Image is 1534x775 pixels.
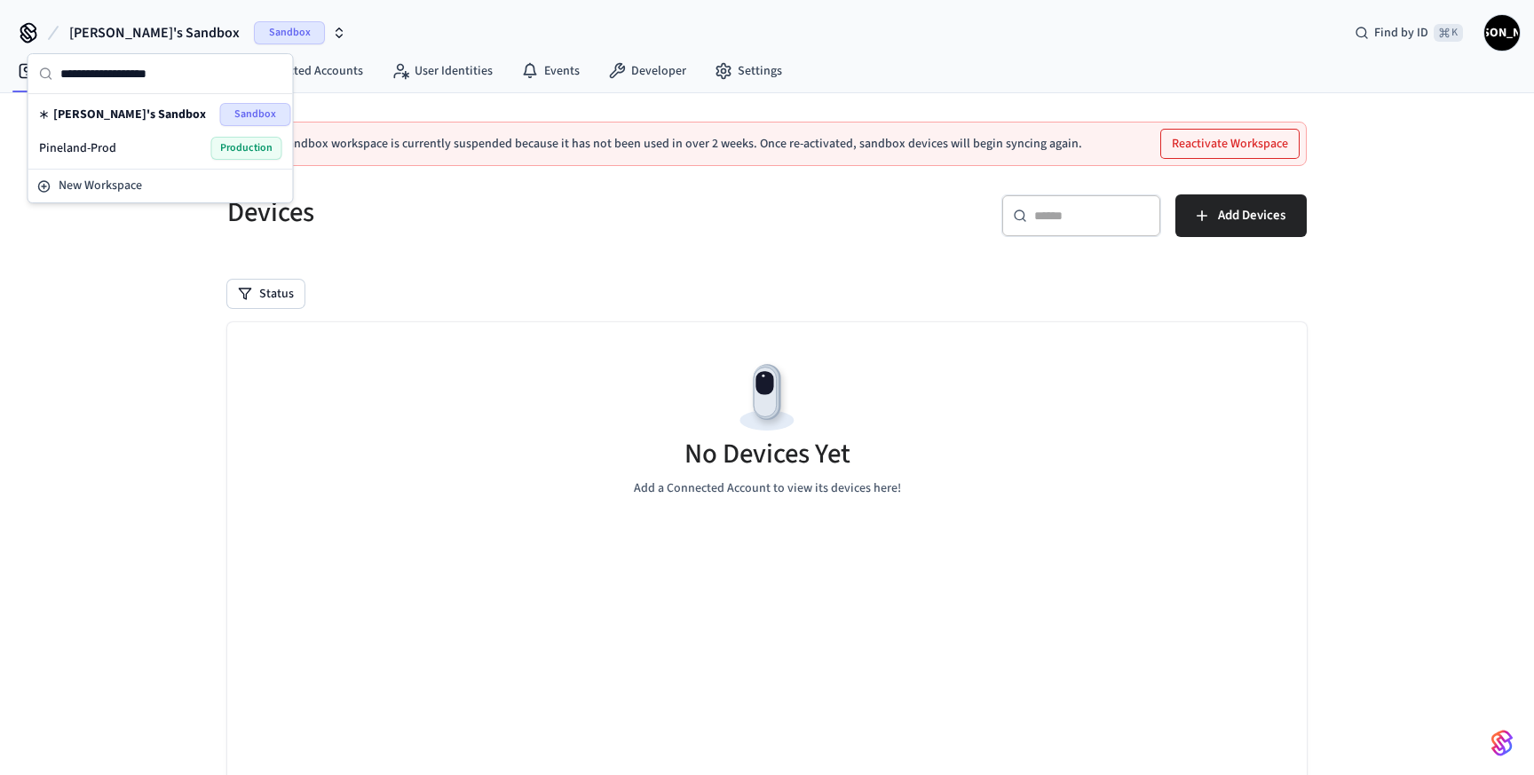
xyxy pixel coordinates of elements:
span: Sandbox [254,21,325,44]
span: Pineland-Prod [39,139,116,157]
img: SeamLogoGradient.69752ec5.svg [1491,729,1513,757]
img: Devices Empty State [727,358,807,438]
span: Sandbox [220,103,291,126]
button: New Workspace [30,171,291,201]
button: Status [227,280,304,308]
h5: Devices [227,194,756,231]
p: This sandbox workspace is currently suspended because it has not been used in over 2 weeks. Once ... [257,137,1082,151]
span: New Workspace [59,177,142,195]
a: User Identities [377,55,507,87]
span: Find by ID [1374,24,1428,42]
div: Suggestions [28,94,293,169]
a: Developer [594,55,700,87]
a: Settings [700,55,796,87]
div: Find by ID⌘ K [1340,17,1477,49]
button: Add Devices [1175,194,1307,237]
a: Events [507,55,594,87]
span: Production [211,137,282,160]
span: [PERSON_NAME] [1486,17,1518,49]
span: ⌘ K [1434,24,1463,42]
a: Connected Accounts [217,55,377,87]
span: [PERSON_NAME]'s Sandbox [53,106,206,123]
span: [PERSON_NAME]'s Sandbox [69,22,240,43]
a: Devices [4,55,96,87]
h5: No Devices Yet [684,436,850,472]
span: Add Devices [1218,204,1285,227]
button: Reactivate Workspace [1161,130,1299,158]
p: Add a Connected Account to view its devices here! [634,479,901,498]
button: [PERSON_NAME] [1484,15,1520,51]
